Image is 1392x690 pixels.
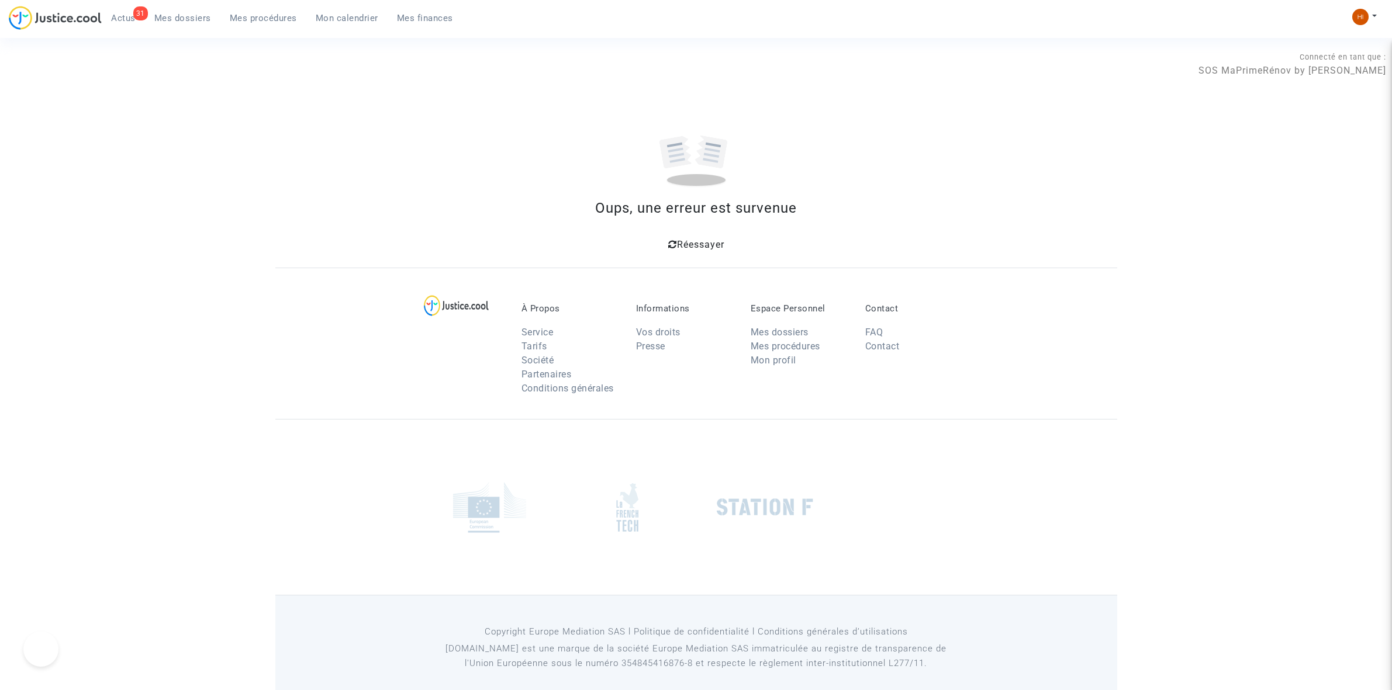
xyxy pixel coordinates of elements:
[636,327,681,338] a: Vos droits
[430,625,962,639] p: Copyright Europe Mediation SAS l Politique de confidentialité l Conditions générales d’utilisa...
[865,341,900,352] a: Contact
[521,383,614,394] a: Conditions générales
[111,13,136,23] span: Actus
[751,341,820,352] a: Mes procédures
[521,327,554,338] a: Service
[397,13,453,23] span: Mes finances
[424,295,489,316] img: logo-lg.svg
[275,197,1117,219] div: Oups, une erreur est survenue
[1300,53,1386,61] span: Connecté en tant que :
[23,632,58,667] iframe: Help Scout Beacon - Open
[865,327,883,338] a: FAQ
[616,483,638,532] img: french_tech.png
[751,327,809,338] a: Mes dossiers
[133,6,148,20] div: 31
[717,498,813,516] img: stationf.png
[521,355,554,366] a: Société
[9,6,102,30] img: jc-logo.svg
[865,303,962,314] p: Contact
[145,9,220,27] a: Mes dossiers
[1352,9,1369,25] img: fc99b196863ffcca57bb8fe2645aafd9
[388,9,462,27] a: Mes finances
[316,13,378,23] span: Mon calendrier
[677,239,724,250] span: Réessayer
[521,303,619,314] p: À Propos
[521,369,572,380] a: Partenaires
[751,303,848,314] p: Espace Personnel
[102,9,145,27] a: 31Actus
[430,642,962,671] p: [DOMAIN_NAME] est une marque de la société Europe Mediation SAS immatriculée au registre de tr...
[521,341,547,352] a: Tarifs
[220,9,306,27] a: Mes procédures
[306,9,388,27] a: Mon calendrier
[453,482,526,533] img: europe_commision.png
[636,303,733,314] p: Informations
[751,355,796,366] a: Mon profil
[154,13,211,23] span: Mes dossiers
[636,341,665,352] a: Presse
[230,13,297,23] span: Mes procédures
